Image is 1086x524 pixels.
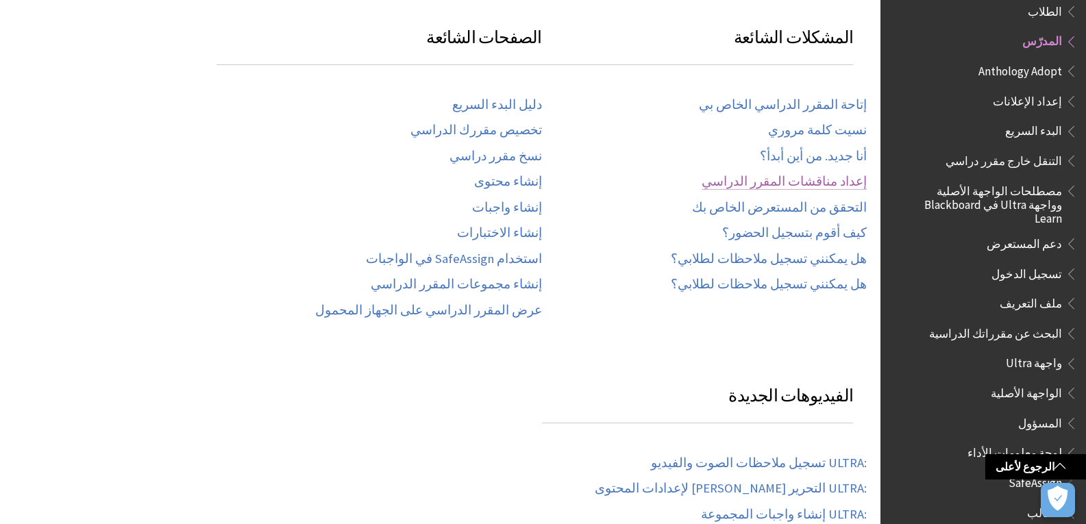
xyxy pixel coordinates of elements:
span: مصطلحات الواجهة الأصلية وواجهة Ultra في Blackboard Learn [904,179,1062,225]
span: الطالب [1027,501,1062,520]
a: نسيت كلمة مروري [768,123,867,138]
a: التحقق من المستعرض الخاص بك [692,200,867,216]
span: واجهة Ultra [1006,352,1062,371]
span: ملف التعريف [1000,292,1062,310]
a: إنشاء الاختبارات [457,225,542,241]
a: ULTRA:‎ التحرير [PERSON_NAME] لإعدادات المحتوى [595,481,867,497]
span: SafeAssign [1009,471,1062,490]
span: المدرّس [1022,30,1062,49]
h3: المشكلات الشائعة [542,25,854,65]
span: البدء السريع [1005,120,1062,138]
span: إعداد الإعلانات [993,90,1062,108]
span: التنقل خارج مقرر دراسي [946,149,1062,168]
a: إتاحة المقرر الدراسي الخاص بي [699,97,867,113]
span: دعم المستعرض [987,232,1062,251]
a: إعداد مناقشات المقرر الدراسي [702,174,867,190]
a: تخصيص مقررك الدراسي [410,123,542,138]
span: لوحة معلومات الأداء [967,442,1062,460]
h3: الصفحات الشائعة [217,25,542,65]
span: تسجيل الدخول [991,262,1062,281]
span: المسؤول [1018,412,1062,430]
a: نسخ مقرر دراسي [449,149,542,164]
a: إنشاء واجبات [472,200,542,216]
a: استخدام SafeAssign في الواجبات [366,251,542,267]
a: ULTRA:‎ تسجيل ملاحظات الصوت والفيديو [651,456,867,471]
button: فتح التفضيلات [1041,483,1075,517]
a: الرجوع لأعلى [985,454,1086,479]
span: Anthology Adopt [978,60,1062,78]
a: هل يمكنني تسجيل ملاحظات لطلابي؟ [671,277,867,292]
a: هل يمكنني تسجيل ملاحظات لطلابي؟ [671,251,867,267]
span: البحث عن مقرراتك الدراسية [929,322,1062,340]
a: عرض المقرر الدراسي على الجهاز المحمول [315,303,542,319]
span: الواجهة الأصلية [991,382,1062,400]
a: دليل البدء السريع [452,97,542,113]
a: أنا جديد. من أين أبدأ؟ [760,149,867,164]
a: ULTRA:‎ إنشاء واجبات المجموعة [701,507,867,523]
h3: الفيديوهات الجديدة [542,383,854,423]
a: كيف أقوم بتسجيل الحضور؟ [722,225,867,241]
a: إنشاء محتوى [474,174,542,190]
a: إنشاء مجموعات المقرر الدراسي [371,277,542,292]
